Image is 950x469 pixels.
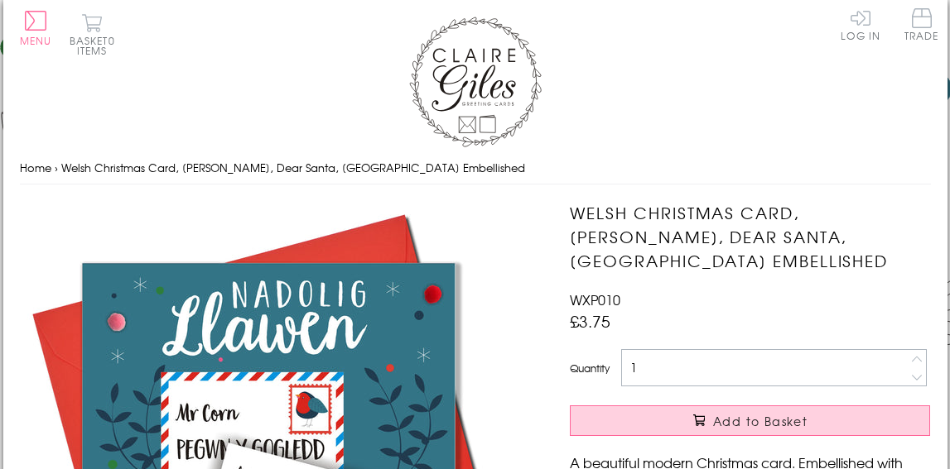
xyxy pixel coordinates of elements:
[20,151,931,185] nav: breadcrumbs
[570,201,930,272] h1: Welsh Christmas Card, [PERSON_NAME], Dear Santa, [GEOGRAPHIC_DATA] Embellished
[55,160,58,175] span: ›
[61,160,525,175] span: Welsh Christmas Card, [PERSON_NAME], Dear Santa, [GEOGRAPHIC_DATA] Embellished
[713,413,808,429] span: Add to Basket
[20,33,52,48] span: Menu
[409,17,542,147] img: Claire Giles Greetings Cards
[570,361,610,376] label: Quantity
[570,405,930,436] button: Add to Basket
[570,309,610,333] span: £3.75
[904,8,939,41] span: Trade
[570,290,620,309] span: WXP010
[20,11,52,45] button: Menu
[841,8,880,41] a: Log In
[77,33,115,58] span: 0 items
[70,13,115,55] button: Basket0 items
[20,160,51,175] a: Home
[904,8,939,44] a: Trade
